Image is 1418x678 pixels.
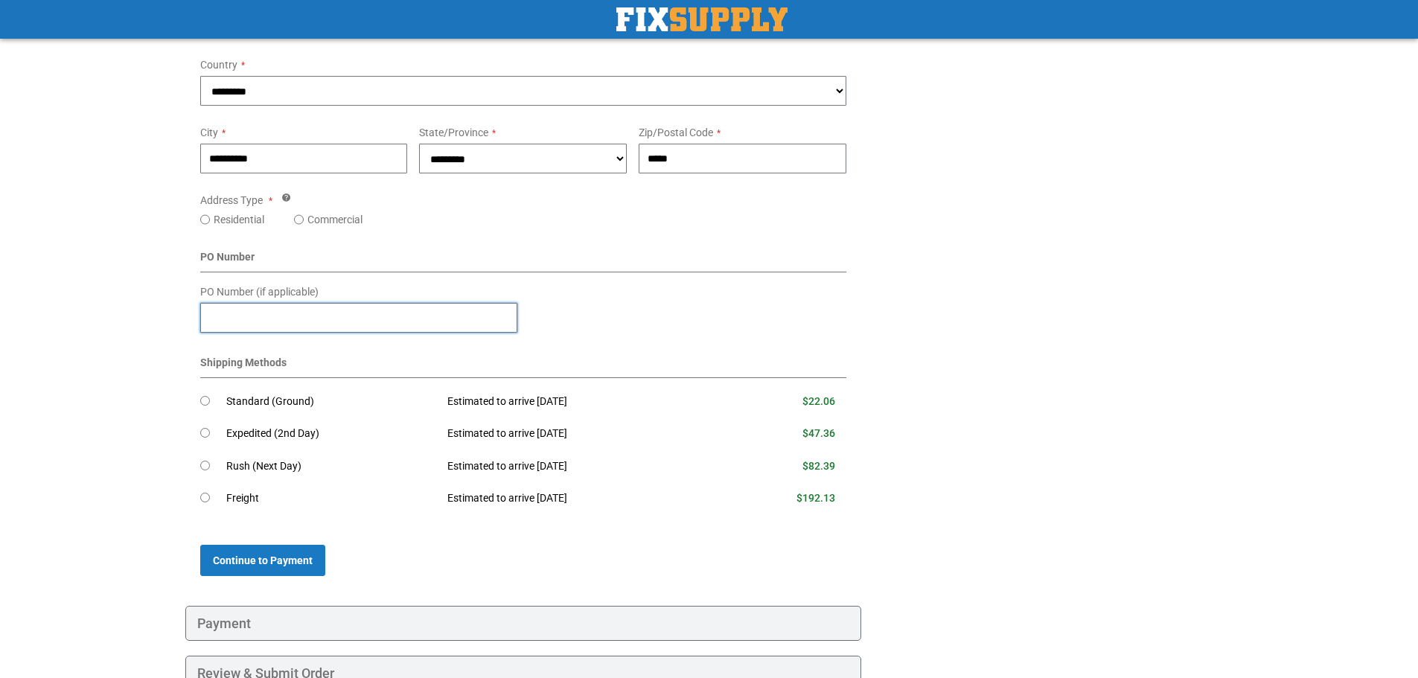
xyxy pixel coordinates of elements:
[200,249,847,272] div: PO Number
[200,59,237,71] span: Country
[639,127,713,138] span: Zip/Postal Code
[802,395,835,407] span: $22.06
[214,212,264,227] label: Residential
[796,492,835,504] span: $192.13
[436,450,724,483] td: Estimated to arrive [DATE]
[226,482,437,515] td: Freight
[213,554,313,566] span: Continue to Payment
[185,606,862,642] div: Payment
[200,194,263,206] span: Address Type
[226,418,437,450] td: Expedited (2nd Day)
[200,286,319,298] span: PO Number (if applicable)
[307,212,363,227] label: Commercial
[802,460,835,472] span: $82.39
[200,355,847,378] div: Shipping Methods
[616,7,788,31] img: Fix Industrial Supply
[802,427,835,439] span: $47.36
[436,482,724,515] td: Estimated to arrive [DATE]
[200,127,218,138] span: City
[226,386,437,418] td: Standard (Ground)
[436,418,724,450] td: Estimated to arrive [DATE]
[419,127,488,138] span: State/Province
[226,450,437,483] td: Rush (Next Day)
[200,545,325,576] button: Continue to Payment
[436,386,724,418] td: Estimated to arrive [DATE]
[616,7,788,31] a: store logo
